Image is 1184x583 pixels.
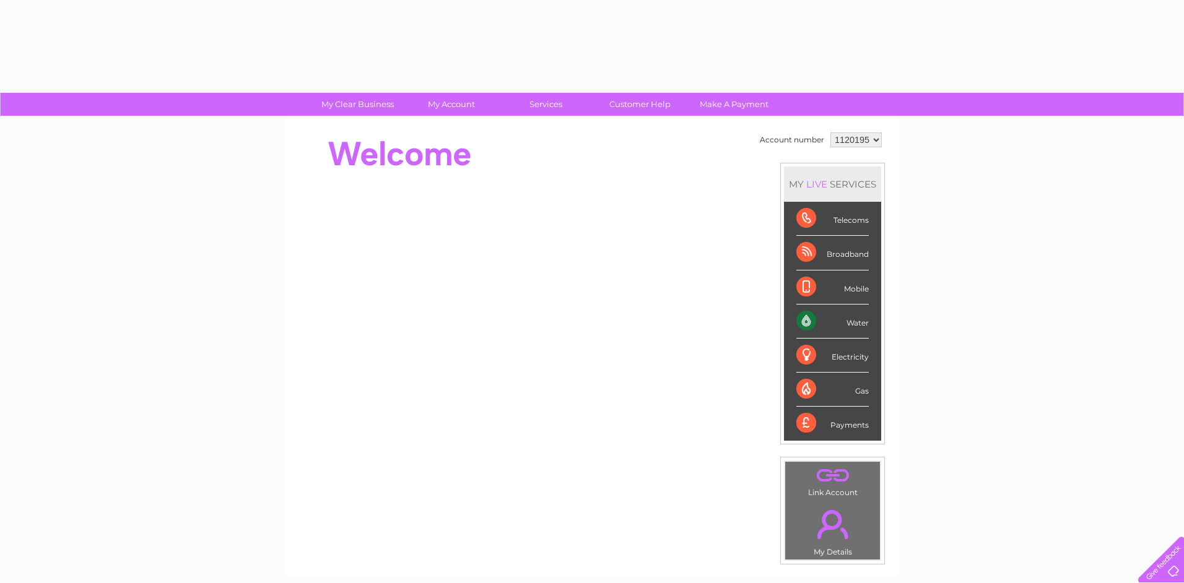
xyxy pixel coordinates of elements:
[589,93,691,116] a: Customer Help
[785,461,881,500] td: Link Account
[495,93,597,116] a: Services
[796,407,869,440] div: Payments
[796,339,869,373] div: Electricity
[788,465,877,486] a: .
[401,93,503,116] a: My Account
[796,202,869,236] div: Telecoms
[307,93,409,116] a: My Clear Business
[683,93,785,116] a: Make A Payment
[796,236,869,270] div: Broadband
[796,270,869,304] div: Mobile
[757,129,827,150] td: Account number
[788,503,877,546] a: .
[796,373,869,407] div: Gas
[796,304,869,339] div: Water
[785,499,881,560] td: My Details
[784,166,881,202] div: MY SERVICES
[804,178,830,190] div: LIVE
